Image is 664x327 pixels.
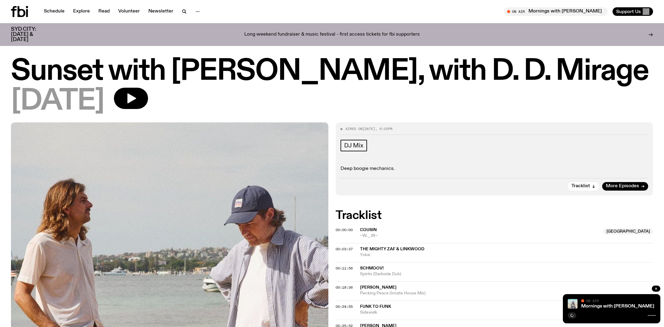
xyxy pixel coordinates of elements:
[504,7,608,16] button: On AirMornings with [PERSON_NAME] // GLASS ANIMALS & [GEOGRAPHIC_DATA]
[360,228,377,232] span: Cousin
[360,290,653,296] span: Pecking Peace (Innate House Mix)
[360,252,653,258] span: Yokai
[613,7,653,16] button: Support Us
[345,126,362,131] span: Aired on
[603,228,653,234] span: [GEOGRAPHIC_DATA]
[336,267,353,270] button: 00:11:56
[336,228,353,232] button: 00:00:00
[362,126,375,131] span: [DATE]
[616,9,641,14] span: Support Us
[145,7,177,16] a: Newsletter
[11,27,50,42] h3: SYD CITY: [DATE] & [DATE]
[360,266,384,270] span: Schmoov!
[95,7,113,16] a: Read
[244,32,420,37] p: Long weekend fundraiser & music festival - first access tickets for fbi supporters
[11,88,104,115] span: [DATE]
[341,140,367,151] a: DJ Mix
[341,166,648,172] p: Deep boogie mechanics.
[336,247,353,251] span: 00:03:37
[336,266,353,271] span: 00:11:56
[115,7,143,16] a: Volunteer
[336,304,353,309] span: 00:24:55
[336,248,353,251] button: 00:03:37
[360,285,397,290] span: [PERSON_NAME]
[40,7,68,16] a: Schedule
[586,299,599,303] span: On Air
[360,233,600,239] span: ~W._.W~
[360,271,653,277] span: Spirits (Darkside Dub)
[571,184,590,188] span: Tracklist
[360,304,391,309] span: Funk to Funk
[360,247,424,251] span: The Mighty Zaf & Linkwood
[602,182,648,191] a: More Episodes
[336,305,353,308] button: 00:24:55
[360,310,653,315] span: Sidewalk
[336,286,353,289] button: 00:18:36
[69,7,94,16] a: Explore
[568,182,599,191] button: Tracklist
[11,58,653,85] h1: Sunset with [PERSON_NAME], with D. D. Mirage
[336,285,353,290] span: 00:18:36
[344,142,363,149] span: DJ Mix
[336,210,653,221] h2: Tracklist
[375,126,392,131] span: , 6:00pm
[606,184,639,188] span: More Episodes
